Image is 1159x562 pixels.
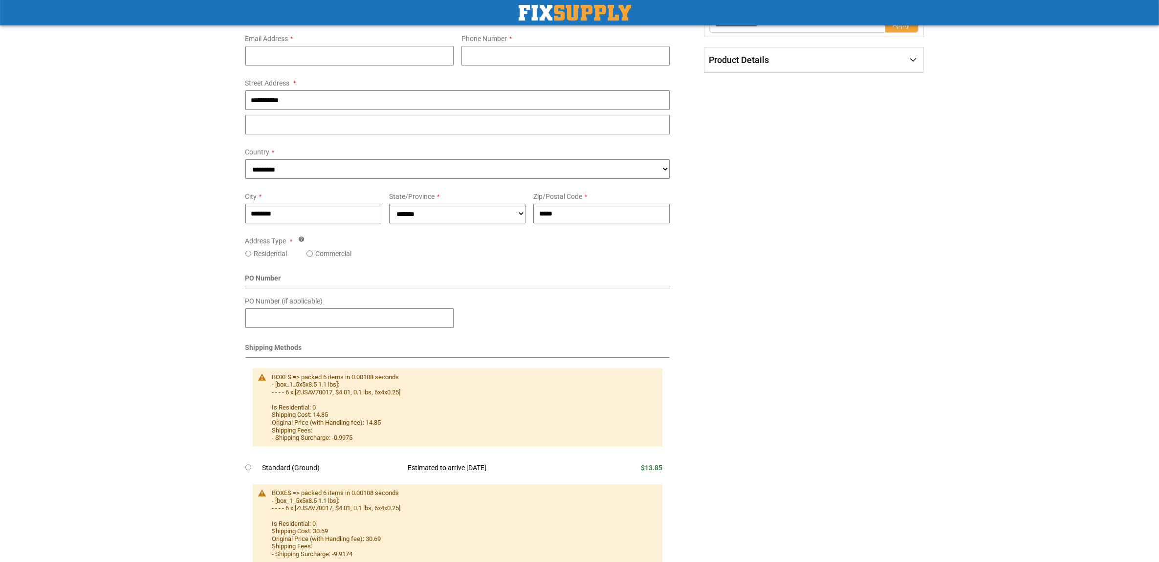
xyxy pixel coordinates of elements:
[533,193,582,200] span: Zip/Postal Code
[245,148,270,156] span: Country
[641,464,662,472] span: $13.85
[315,249,351,259] label: Commercial
[254,249,287,259] label: Residential
[272,373,653,442] div: BOXES => packed 6 items in 0.00108 seconds - [box_1_5x5x8.5 1.1 lbs]: - - - - 6 x [ZUSAV70017, $4...
[245,193,257,200] span: City
[245,79,290,87] span: Street Address
[245,297,323,305] span: PO Number (if applicable)
[245,35,288,43] span: Email Address
[709,55,769,65] span: Product Details
[245,273,670,288] div: PO Number
[519,5,631,21] a: store logo
[519,5,631,21] img: Fix Industrial Supply
[245,343,670,358] div: Shipping Methods
[272,489,653,558] div: BOXES => packed 6 items in 0.00108 seconds - [box_1_5x5x8.5 1.1 lbs]: - - - - 6 x [ZUSAV70017, $4...
[400,457,589,478] td: Estimated to arrive [DATE]
[389,193,435,200] span: State/Province
[461,35,507,43] span: Phone Number
[262,457,401,478] td: Standard (Ground)
[245,237,286,245] span: Address Type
